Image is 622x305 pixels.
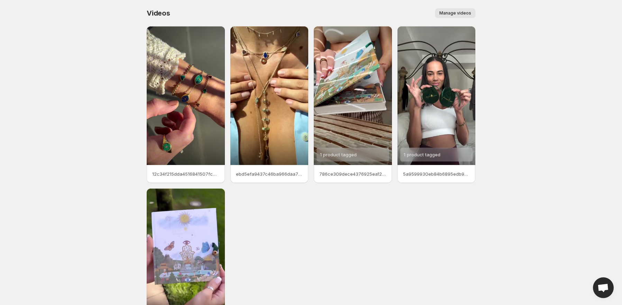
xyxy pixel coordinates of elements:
[147,9,170,17] span: Videos
[152,170,219,177] p: 12c34f215dda4516841507fc9492dd2e
[403,170,470,177] p: 5a9599930eb84b6895edb9ce5b2f67f2
[319,170,386,177] p: 786ce309dece4376925ea124a980a89a
[435,8,475,18] button: Manage videos
[236,170,303,177] p: ebd5efa9437c46ba966daa7f7d7ccfd3
[320,152,357,157] span: 1 product tagged
[439,10,471,16] span: Manage videos
[593,277,614,298] div: Open chat
[404,152,440,157] span: 1 product tagged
